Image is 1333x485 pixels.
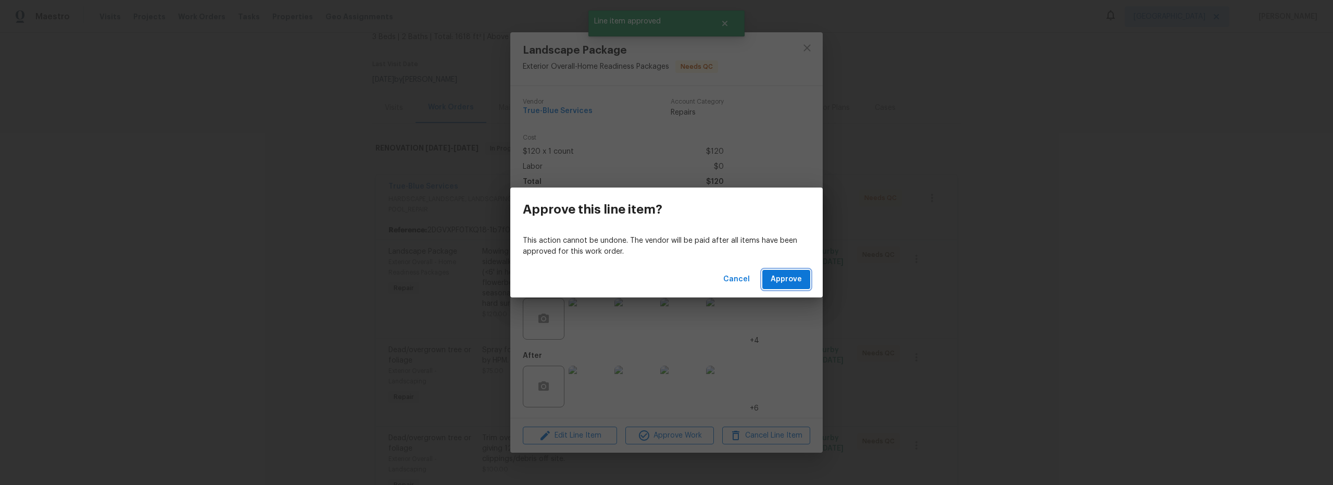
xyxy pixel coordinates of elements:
[771,273,802,286] span: Approve
[523,202,662,217] h3: Approve this line item?
[762,270,810,289] button: Approve
[719,270,754,289] button: Cancel
[523,235,810,257] p: This action cannot be undone. The vendor will be paid after all items have been approved for this...
[723,273,750,286] span: Cancel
